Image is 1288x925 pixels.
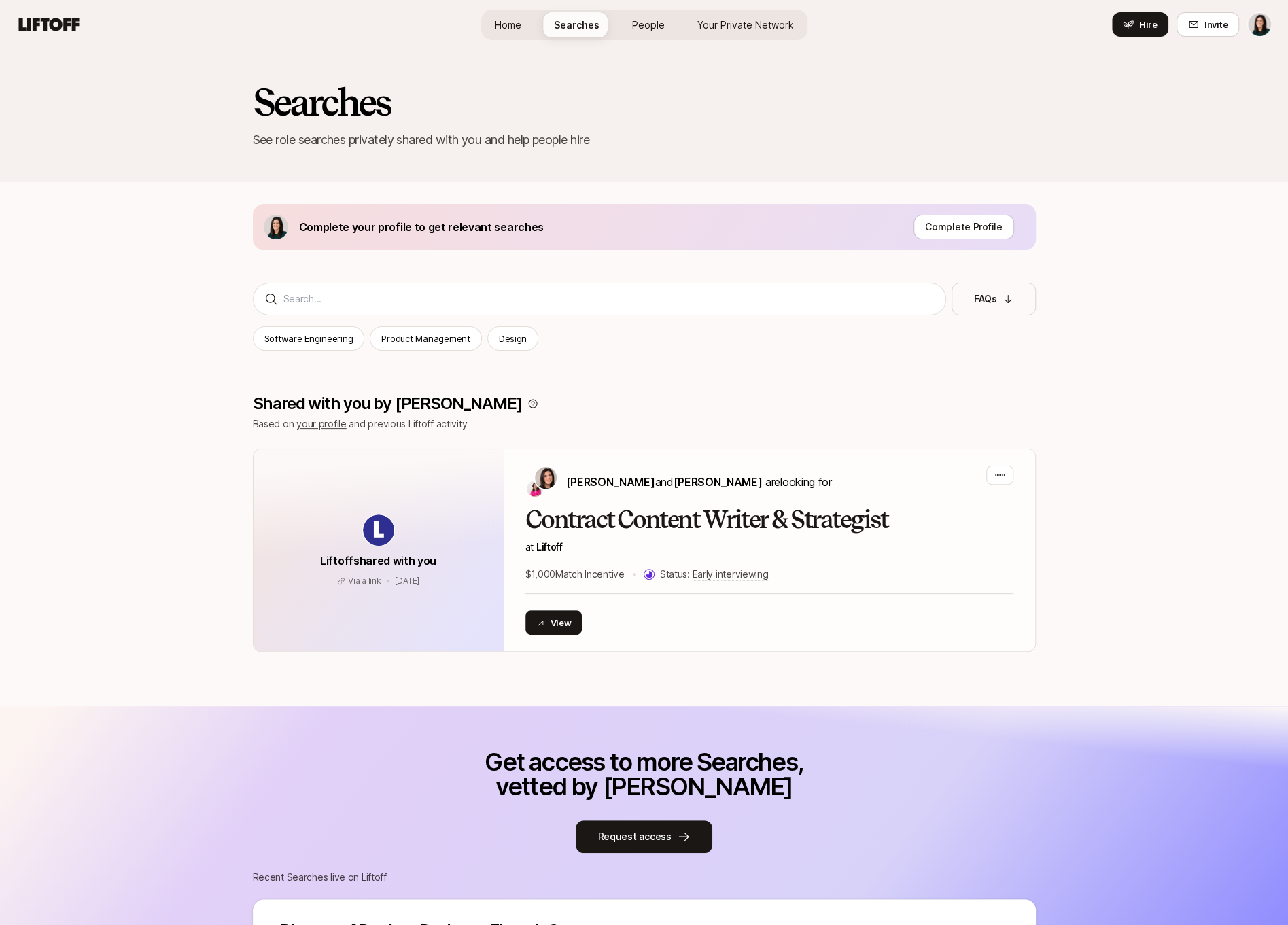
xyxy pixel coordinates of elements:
span: Home [495,18,521,32]
h2: Contract Content Writer & Strategist [525,506,1013,534]
p: $1,000 Match Incentive [525,566,625,582]
input: Search... [283,291,935,307]
p: Via a link [348,575,381,587]
span: People [632,18,665,32]
p: See role searches privately shared with you and help people hire [253,130,1036,150]
p: Get access to more Searches, vetted by [PERSON_NAME] [478,750,811,799]
span: Liftoff shared with you [320,554,436,568]
span: and [655,475,762,489]
button: Complete Profile [913,215,1014,239]
span: [PERSON_NAME] [673,475,762,489]
p: Recent Searches live on Liftoff [253,869,1036,886]
span: Your Private Network [697,18,794,32]
button: Invite [1177,12,1239,37]
p: Status: [660,566,769,582]
a: Home [484,12,532,37]
button: Request access [576,820,712,853]
p: Design [499,332,527,345]
span: Invite [1204,18,1228,31]
button: FAQs [952,283,1036,315]
p: Shared with you by [PERSON_NAME] [253,394,523,413]
img: Eleanor Morgan [535,467,557,489]
span: Early interviewing [692,568,768,580]
p: Based on and previous Liftoff activity [253,416,1036,432]
p: Software Engineering [264,332,353,345]
span: Searches [554,18,599,32]
p: Complete Profile [925,219,1003,235]
p: are looking for [566,473,832,491]
a: Your Private Network [686,12,805,37]
p: at [525,539,1013,555]
img: a307906c_47a9_44b3_a2fe_a2b8bd2a882d.jpg [264,215,288,239]
span: Hire [1139,18,1158,31]
span: [PERSON_NAME] [566,475,655,489]
a: Searches [543,12,610,37]
p: Complete your profile to get relevant searches [299,218,544,236]
button: Eleanor Testing Kickstart V2 [1247,12,1272,37]
button: View [525,610,582,635]
p: FAQs [974,291,997,307]
img: Eleanor Testing Kickstart V2 [1248,13,1271,36]
a: People [621,12,676,37]
h2: Searches [253,82,1036,122]
a: your profile [296,418,347,430]
span: Liftoff [536,541,563,553]
img: avatar-url [363,514,394,546]
span: September 13, 2025 2:59pm [395,576,420,586]
p: Product Management [381,332,470,345]
button: Hire [1112,12,1168,37]
img: Emma Frane [527,481,543,497]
